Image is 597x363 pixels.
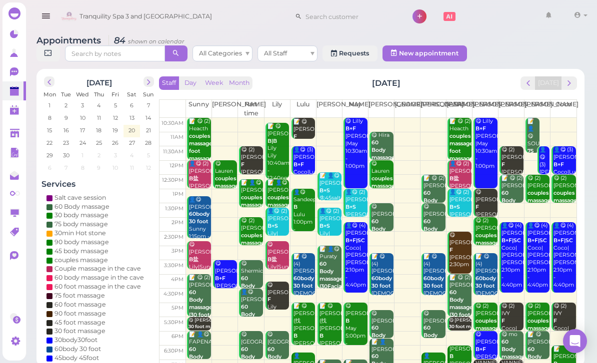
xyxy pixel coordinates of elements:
b: B [319,333,323,339]
div: 📝 😋 (2) Heacth 30B30Head [PERSON_NAME]|Sunny 10:30am - 12:00pm [188,118,211,200]
b: B+S [319,223,330,229]
b: B [449,353,453,360]
b: 60 Body massage |30Facial [319,261,343,290]
b: B盐 [189,256,198,263]
button: Day [178,76,202,90]
div: 30body30foot [54,336,97,345]
b: B+S [345,204,356,210]
span: Thu [94,91,104,98]
span: 2:30pm [164,234,183,240]
span: 1pm [172,191,183,197]
div: 😋 (2) IVY Coco|[PERSON_NAME] 5:00pm - 6:00pm [501,303,523,362]
b: couples massage|30 foot massage [189,133,220,162]
b: B+F [553,161,564,168]
b: 60 Body massage [423,218,447,240]
span: All Staff [264,49,287,57]
b: couples massage [527,190,551,204]
div: 📝 👤😋 SOULA WOMEN [PERSON_NAME] 10:30am - 11:45am [527,118,539,207]
input: Search by notes [65,45,165,61]
b: 30 foot massage [449,324,487,329]
b: F [267,296,271,303]
div: 👤😋 [PERSON_NAME] Part time 4:30pm - 5:30pm [240,289,263,363]
span: Appointments [36,35,103,45]
span: 1 [80,151,84,160]
b: 60 Body massage [241,275,264,297]
span: 11:30am [163,148,183,155]
th: Part time [238,100,264,118]
b: 60body 30 foot [423,275,444,289]
span: Sun [143,91,153,98]
b: B+S [449,204,460,210]
span: 13 [128,113,135,122]
b: 60 Body massage [423,325,447,346]
span: 4pm [171,276,183,283]
div: Open Intercom Messenger [563,329,587,353]
div: 45body 45foot [54,354,99,363]
span: 1 [47,101,51,110]
div: 👤😋 (4) [PERSON_NAME] Coco|[PERSON_NAME]|May|[PERSON_NAME] 2:10pm - 4:40pm [501,222,523,289]
span: 6 [129,101,134,110]
div: 😋 [PERSON_NAME] Lily|Sunny 2:50pm - 3:50pm [188,241,211,293]
button: [DATE] [535,76,562,90]
div: 😋 [PERSON_NAME] May 5:00pm - 6:30pm [345,303,367,355]
b: couples massage [553,190,577,204]
span: 10 [79,113,86,122]
div: 30min Hot stone [54,229,106,238]
b: B [293,333,297,339]
b: 60 Body massage [241,304,264,325]
b: 60 Body massage [423,190,447,211]
b: 60body 30 foot [371,275,392,289]
div: 😋 (2) [PERSON_NAME] Coco|[PERSON_NAME] 12:30pm - 1:30pm [527,175,549,242]
div: 😋 [PERSON_NAME] [PERSON_NAME] 3:30pm - 4:30pm [214,260,237,312]
div: 📝 😋 (2) [PERSON_NAME] deep [PERSON_NAME] |[PERSON_NAME] 12:30pm - 1:30pm [423,175,445,264]
div: 😋 [PERSON_NAME] [PERSON_NAME]|Sunny 5:30pm - 6:00pm [449,317,505,343]
span: 9 [96,163,101,172]
div: 75 body massage [54,220,108,229]
span: 19 [111,126,119,135]
div: 😋 (2) IVY Coco|[PERSON_NAME] 5:00pm - 6:00pm [553,303,575,362]
span: 10:30am [161,120,183,126]
b: F [501,318,505,324]
span: 17 [79,126,86,135]
div: 😋 (2) [PERSON_NAME] [PERSON_NAME]|Part time 11:30am - 12:30pm [240,146,263,206]
span: 28 [144,138,152,147]
div: 😋 [PERSON_NAME] Lily|Sunny 2:50pm - 3:50pm [267,241,289,293]
span: 29 [45,151,54,160]
div: 👤😋 (2) [PERSON_NAME] Lily|[PERSON_NAME] 1:40pm - 2:40pm [319,208,341,267]
span: 24 [78,138,87,147]
th: Lulu [290,100,316,118]
div: 📝 👤😋 Puraty Prenatal [PERSON_NAME] 3:00pm - 4:30pm [319,246,341,328]
span: 11 [96,113,102,122]
div: 60body 30 foot [54,345,101,354]
b: couples massage|30 foot massage [449,133,481,162]
div: 📝 😋 [PERSON_NAME] Lulu Lulu 10:15am - 11:15am [293,118,315,178]
b: 60 Body massage |30 foot massage [449,289,473,326]
th: May [342,100,368,118]
div: 60 foot massage in the cave [54,282,141,291]
b: couples massage [241,194,264,208]
div: 😋 [PERSON_NAME] [PERSON_NAME] 1:30pm - 2:30pm [423,203,445,270]
span: New appointment [399,49,458,57]
b: F [449,247,453,253]
span: 5 [113,101,118,110]
span: 3 [80,101,85,110]
b: 60body 30 foot [189,211,209,225]
div: 😋 [PERSON_NAME] [PERSON_NAME]|Sunny 5:30pm - 6:00pm [188,317,245,343]
input: Search customer [302,8,399,24]
span: 2 [63,101,68,110]
b: 60 Body massage [371,325,395,346]
span: 10 [111,163,119,172]
span: 12 [112,113,119,122]
b: 60 Body massage [371,218,395,240]
span: 18 [95,126,102,135]
div: 90 foot massage [54,309,106,318]
span: 5:30pm [164,319,183,326]
div: 📝 👤😋 [PERSON_NAME] Couple's massage Lily|Part time 12:40pm - 1:40pm [267,179,289,261]
span: 5 [146,151,151,160]
th: [PERSON_NAME] [316,100,342,118]
div: 😋 [PERSON_NAME] [PERSON_NAME] 1:30pm - 2:30pm [371,203,393,270]
div: 😋 (2) [PERSON_NAME] Coco|[PERSON_NAME] 12:30pm - 1:30pm [553,175,575,242]
div: 📝 😋 (2) [PERSON_NAME] deep [PERSON_NAME] |[PERSON_NAME] 12:30pm - 1:30pm [501,175,523,264]
span: Sat [127,91,136,98]
div: 😋 [PERSON_NAME] [PERSON_NAME] 1:00pm - 2:00pm [475,189,497,241]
